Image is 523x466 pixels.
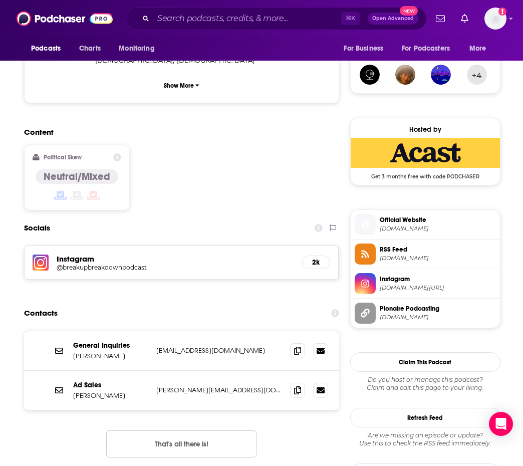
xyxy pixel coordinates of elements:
[126,7,427,30] div: Search podcasts, credits, & more...
[360,65,380,85] img: PionaireNetwork
[119,42,154,56] span: Monitoring
[380,304,496,313] span: Pionaire Podcasting
[351,168,500,180] span: Get 3 months free with code PODCHASER
[484,8,506,30] button: Show profile menu
[372,16,414,21] span: Open Advanced
[73,381,148,389] p: Ad Sales
[44,154,82,161] h2: Political Skew
[153,11,341,27] input: Search podcasts, credits, & more...
[350,408,500,427] button: Refresh Feed
[106,430,256,457] button: Nothing here.
[337,39,396,58] button: open menu
[31,42,61,56] span: Podcasts
[380,255,496,262] span: feeds.acast.com
[24,39,74,58] button: open menu
[380,275,496,284] span: Instagram
[498,8,506,16] svg: Add a profile image
[112,39,167,58] button: open menu
[380,284,496,292] span: instagram.com/breakupbreakdownpodcast
[457,10,472,27] a: Show notifications dropdown
[73,352,148,360] p: [PERSON_NAME]
[44,170,110,183] h4: Neutral/Mixed
[311,258,322,267] h5: 2k
[484,8,506,30] img: User Profile
[57,254,294,264] h5: Instagram
[344,42,383,56] span: For Business
[24,218,50,238] h2: Socials
[73,39,107,58] a: Charts
[156,386,282,394] p: [PERSON_NAME][EMAIL_ADDRESS][DOMAIN_NAME]
[380,225,496,232] span: rss.com
[24,127,331,137] h2: Content
[469,42,486,56] span: More
[57,264,217,271] h5: @breakupbreakdownpodcast
[79,42,101,56] span: Charts
[489,412,513,436] div: Open Intercom Messenger
[177,56,254,64] span: [DEMOGRAPHIC_DATA]
[380,245,496,254] span: RSS Feed
[73,341,148,350] p: General Inquiries
[57,264,294,271] a: @breakupbreakdownpodcast
[432,10,449,27] a: Show notifications dropdown
[484,8,506,30] span: Logged in as sarahhallprinc
[156,346,282,355] p: [EMAIL_ADDRESS][DOMAIN_NAME]
[24,304,58,323] h2: Contacts
[368,13,418,25] button: Open AdvancedNew
[395,39,464,58] button: open menu
[351,138,500,179] a: Acast Deal: Get 3 months free with code PODCHASER
[355,273,496,294] a: Instagram[DOMAIN_NAME][URL]
[350,431,500,447] div: Are we missing an episode or update? Use this to check the RSS feed immediately.
[350,376,500,384] span: Do you host or manage this podcast?
[355,214,496,235] a: Official Website[DOMAIN_NAME]
[431,65,451,85] img: robinmc1957
[467,65,487,85] button: +4
[351,125,500,134] div: Hosted by
[355,244,496,265] a: RSS Feed[DOMAIN_NAME]
[380,215,496,224] span: Official Website
[400,6,418,16] span: New
[402,42,450,56] span: For Podcasters
[341,12,360,25] span: ⌘ K
[350,376,500,392] div: Claim and edit this page to your liking.
[351,138,500,168] img: Acast Deal: Get 3 months free with code PODCHASER
[33,76,331,95] button: Show More
[33,255,49,271] img: iconImage
[395,65,415,85] img: shankarswetha08
[17,9,113,28] img: Podchaser - Follow, Share and Rate Podcasts
[462,39,499,58] button: open menu
[95,56,173,64] span: [DEMOGRAPHIC_DATA]
[380,314,496,321] span: pionairepodcasting.com
[350,352,500,372] button: Claim This Podcast
[164,82,194,89] p: Show More
[355,303,496,324] a: Pionaire Podcasting[DOMAIN_NAME]
[73,391,148,400] p: [PERSON_NAME]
